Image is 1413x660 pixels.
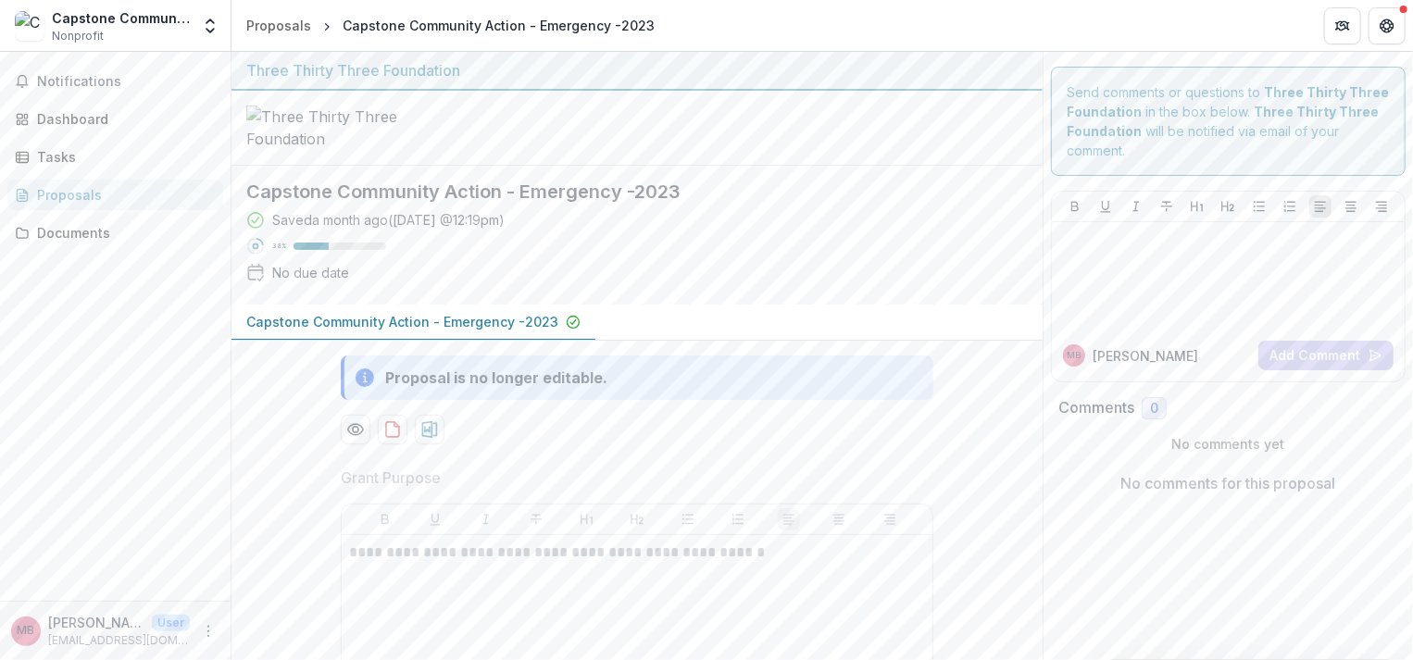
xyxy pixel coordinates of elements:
[341,415,370,444] button: Preview 67d7d7c2-9ee2-4275-8164-f192ac296869-0.pdf
[7,142,223,172] a: Tasks
[626,508,648,530] button: Heading 2
[197,7,223,44] button: Open entity switcher
[48,632,190,649] p: [EMAIL_ADDRESS][DOMAIN_NAME]
[246,181,998,203] h2: Capstone Community Action - Emergency -2023
[341,467,441,489] p: Grant Purpose
[1156,195,1178,218] button: Strike
[197,620,219,642] button: More
[1093,346,1198,366] p: [PERSON_NAME]
[152,615,190,631] p: User
[1058,399,1134,417] h2: Comments
[378,415,407,444] button: download-proposal
[525,508,547,530] button: Strike
[239,12,662,39] nav: breadcrumb
[7,104,223,134] a: Dashboard
[1258,341,1394,370] button: Add Comment
[1324,7,1361,44] button: Partners
[1217,195,1239,218] button: Heading 2
[1064,195,1086,218] button: Bold
[424,508,446,530] button: Underline
[272,210,505,230] div: Saved a month ago ( [DATE] @ 12:19pm )
[37,109,208,129] div: Dashboard
[1058,434,1398,454] p: No comments yet
[52,8,190,28] div: Capstone Community Action
[37,185,208,205] div: Proposals
[1186,195,1208,218] button: Heading 1
[246,59,1028,81] div: Three Thirty Three Foundation
[1150,401,1158,417] span: 0
[239,12,319,39] a: Proposals
[7,218,223,248] a: Documents
[727,508,749,530] button: Ordered List
[1068,351,1082,360] div: Morgan Brown
[778,508,800,530] button: Align Left
[272,240,286,253] p: 38 %
[677,508,699,530] button: Bullet List
[246,312,558,331] p: Capstone Community Action - Emergency -2023
[374,508,396,530] button: Bold
[48,613,144,632] p: [PERSON_NAME]
[475,508,497,530] button: Italicize
[18,625,35,637] div: Morgan Brown
[37,223,208,243] div: Documents
[1248,195,1270,218] button: Bullet List
[52,28,104,44] span: Nonprofit
[246,16,311,35] div: Proposals
[1094,195,1117,218] button: Underline
[246,106,431,150] img: Three Thirty Three Foundation
[1051,67,1406,176] div: Send comments or questions to in the box below. will be notified via email of your comment.
[15,11,44,41] img: Capstone Community Action
[576,508,598,530] button: Heading 1
[1370,195,1393,218] button: Align Right
[415,415,444,444] button: download-proposal
[7,67,223,96] button: Notifications
[828,508,850,530] button: Align Center
[1121,472,1336,494] p: No comments for this proposal
[1369,7,1406,44] button: Get Help
[1309,195,1332,218] button: Align Left
[37,147,208,167] div: Tasks
[7,180,223,210] a: Proposals
[1340,195,1362,218] button: Align Center
[1125,195,1147,218] button: Italicize
[272,263,349,282] div: No due date
[879,508,901,530] button: Align Right
[1279,195,1301,218] button: Ordered List
[37,74,216,90] span: Notifications
[385,367,607,389] div: Proposal is no longer editable.
[343,16,655,35] div: Capstone Community Action - Emergency -2023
